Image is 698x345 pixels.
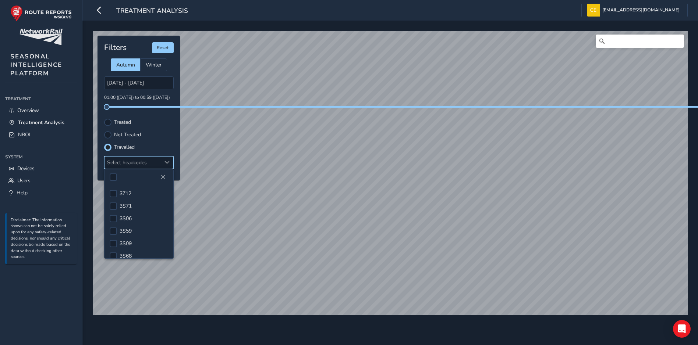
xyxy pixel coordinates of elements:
img: customer logo [20,29,63,45]
a: Devices [5,162,77,175]
span: 3S59 [120,227,132,234]
div: Treatment [5,93,77,104]
label: Not Treated [114,132,141,137]
span: 3S06 [120,215,132,222]
span: [EMAIL_ADDRESS][DOMAIN_NAME] [602,4,680,17]
span: Winter [146,61,162,68]
p: Disclaimer: The information shown can not be solely relied upon for any safety-related decisions,... [11,217,73,260]
div: Open Intercom Messenger [673,320,691,338]
span: 3S71 [120,202,132,209]
label: Travelled [114,145,135,150]
a: Treatment Analysis [5,116,77,129]
span: Autumn [116,61,135,68]
button: Close [158,172,168,182]
img: rr logo [10,5,72,22]
a: Users [5,175,77,187]
span: Overview [17,107,39,114]
a: NROL [5,129,77,141]
img: diamond-layout [587,4,600,17]
span: 3S68 [120,252,132,259]
button: Reset [152,42,174,53]
input: Search [596,35,684,48]
canvas: Map [93,31,688,320]
span: 3Z12 [120,190,131,197]
a: Help [5,187,77,199]
div: Winter [140,58,167,71]
span: SEASONAL INTELLIGENCE PLATFORM [10,52,62,78]
span: NROL [18,131,32,138]
h4: Filters [104,43,127,52]
a: Overview [5,104,77,116]
span: Users [17,177,31,184]
span: 3S09 [120,240,132,247]
span: Treatment Analysis [18,119,64,126]
div: Autumn [111,58,140,71]
label: Treated [114,120,131,125]
span: Help [17,189,28,196]
span: Devices [17,165,35,172]
span: Treatment Analysis [116,6,188,17]
button: [EMAIL_ADDRESS][DOMAIN_NAME] [587,4,682,17]
div: Select headcodes [104,157,161,169]
p: 01:00 ([DATE]) to 00:59 ([DATE]) [104,94,174,101]
div: System [5,151,77,162]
